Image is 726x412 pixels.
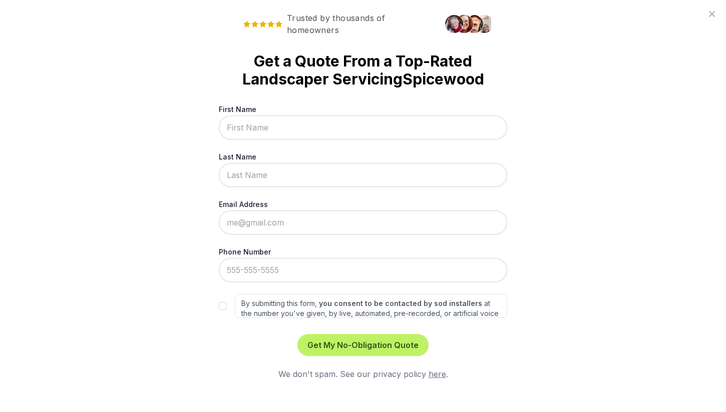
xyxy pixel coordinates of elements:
label: By submitting this form, at the number you've given, by live, automated, pre-recorded, or artific... [235,294,507,318]
label: Email Address [219,199,507,209]
input: First Name [219,115,507,139]
label: First Name [219,104,507,114]
label: Phone Number [219,246,507,257]
input: 555-555-5555 [219,258,507,282]
div: We don't spam. See our privacy policy . [219,368,507,380]
strong: Get a Quote From a Top-Rated Landscaper Servicing Spicewood [235,52,491,88]
strong: you consent to be contacted by sod installers [319,299,482,307]
button: Get My No-Obligation Quote [297,334,429,356]
input: me@gmail.com [219,210,507,234]
input: Last Name [219,163,507,187]
span: Trusted by thousands of homeowners [235,12,439,36]
a: here [429,369,446,379]
label: Last Name [219,151,507,162]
